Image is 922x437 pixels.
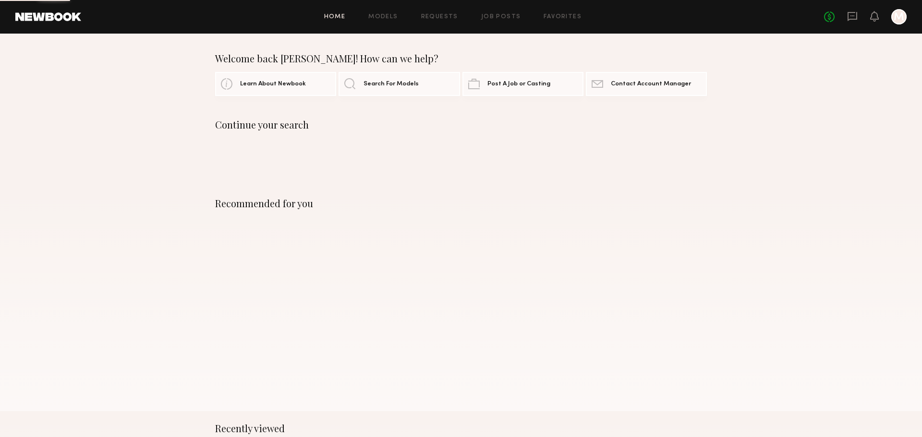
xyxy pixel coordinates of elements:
a: Home [324,14,346,20]
a: Models [368,14,398,20]
div: Recently viewed [215,423,707,434]
a: Learn About Newbook [215,72,336,96]
span: Learn About Newbook [240,81,306,87]
a: M [891,9,907,24]
a: Job Posts [481,14,521,20]
span: Post A Job or Casting [487,81,550,87]
a: Favorites [544,14,582,20]
a: Requests [421,14,458,20]
a: Search For Models [339,72,460,96]
a: Contact Account Manager [586,72,707,96]
div: Recommended for you [215,198,707,209]
span: Contact Account Manager [611,81,691,87]
div: Welcome back [PERSON_NAME]! How can we help? [215,53,707,64]
span: Search For Models [364,81,419,87]
a: Post A Job or Casting [462,72,583,96]
div: Continue your search [215,119,707,130]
